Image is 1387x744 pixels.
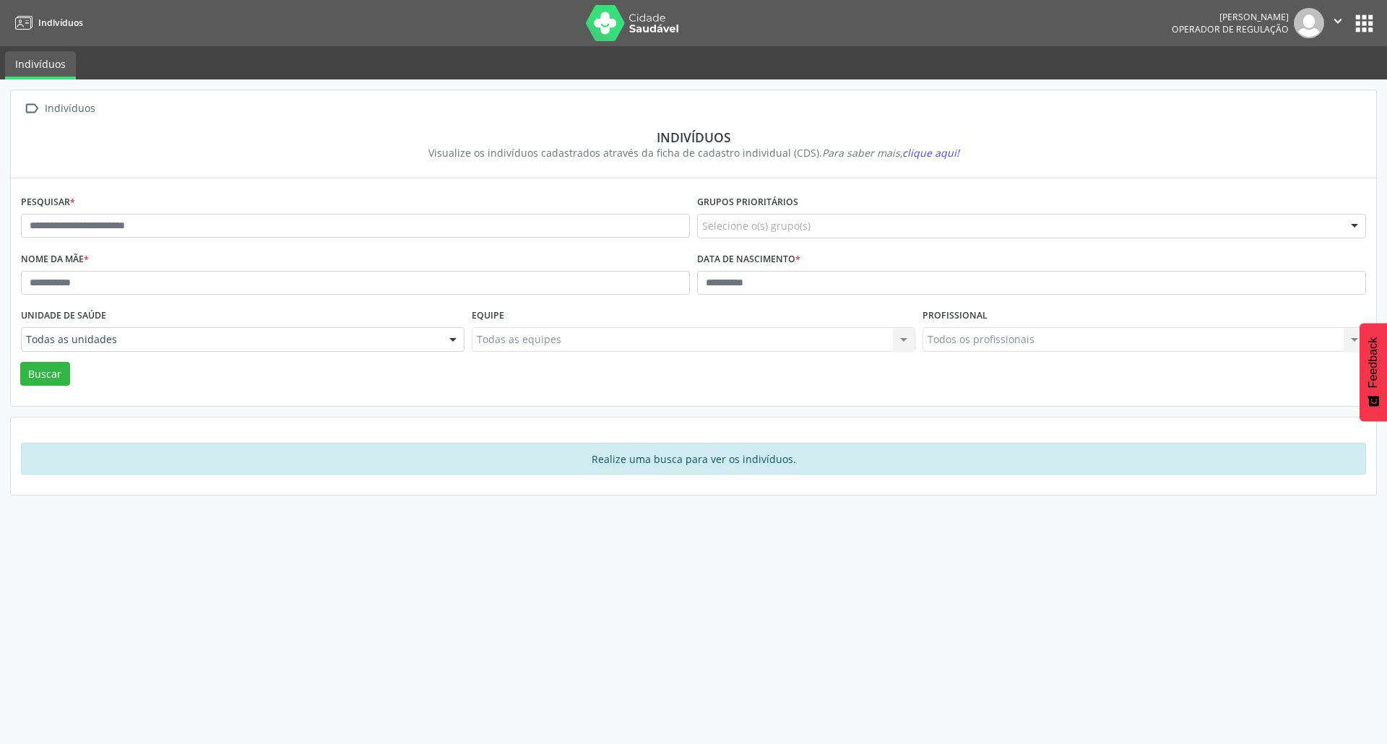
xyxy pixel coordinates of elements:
[1367,337,1380,388] span: Feedback
[1294,8,1324,38] img: img
[1172,11,1289,23] div: [PERSON_NAME]
[922,305,988,327] label: Profissional
[822,146,959,160] i: Para saber mais,
[31,145,1356,160] div: Visualize os indivíduos cadastrados através da ficha de cadastro individual (CDS).
[10,11,83,35] a: Indivíduos
[38,17,83,29] span: Indivíduos
[21,191,75,214] label: Pesquisar
[472,305,504,327] label: Equipe
[21,98,42,119] i: 
[1172,23,1289,35] span: Operador de regulação
[21,98,98,119] a:  Indivíduos
[1330,13,1346,29] i: 
[21,305,106,327] label: Unidade de saúde
[902,146,959,160] span: clique aqui!
[702,218,811,233] span: Selecione o(s) grupo(s)
[21,443,1366,475] div: Realize uma busca para ver os indivíduos.
[21,248,89,271] label: Nome da mãe
[20,362,70,386] button: Buscar
[1324,8,1352,38] button: 
[697,248,800,271] label: Data de nascimento
[1360,323,1387,421] button: Feedback - Mostrar pesquisa
[31,129,1356,145] div: Indivíduos
[1352,11,1377,36] button: apps
[5,51,76,79] a: Indivíduos
[697,191,798,214] label: Grupos prioritários
[26,332,435,347] span: Todas as unidades
[42,98,98,119] div: Indivíduos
